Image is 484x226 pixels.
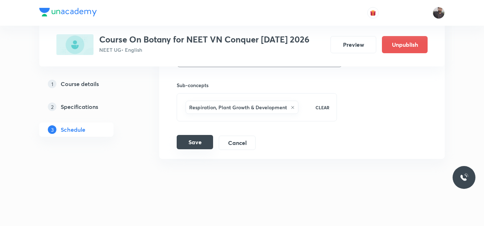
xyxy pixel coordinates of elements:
img: Vishal Choudhary [433,7,445,19]
a: 1Course details [39,77,136,91]
img: 2F8E4BD7-3ED6-40F4-A9BC-A18A9A2669B6_plus.png [56,34,94,55]
h6: Sub-concepts [177,81,337,89]
h5: Schedule [61,125,85,134]
button: Unpublish [382,36,428,53]
a: 2Specifications [39,100,136,114]
h3: Course On Botany for NEET VN Conquer [DATE] 2026 [99,34,309,45]
a: Company Logo [39,8,97,18]
img: Company Logo [39,8,97,16]
img: ttu [460,173,468,182]
h6: Respiration, Plant Growth & Development [189,104,287,111]
p: 1 [48,80,56,88]
button: Cancel [219,136,256,150]
img: avatar [370,10,376,16]
h5: Specifications [61,102,98,111]
p: CLEAR [316,104,329,111]
h5: Course details [61,80,99,88]
button: Save [177,135,213,149]
button: avatar [367,7,379,19]
p: 2 [48,102,56,111]
p: NEET UG • English [99,46,309,54]
button: Preview [331,36,376,53]
p: 3 [48,125,56,134]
